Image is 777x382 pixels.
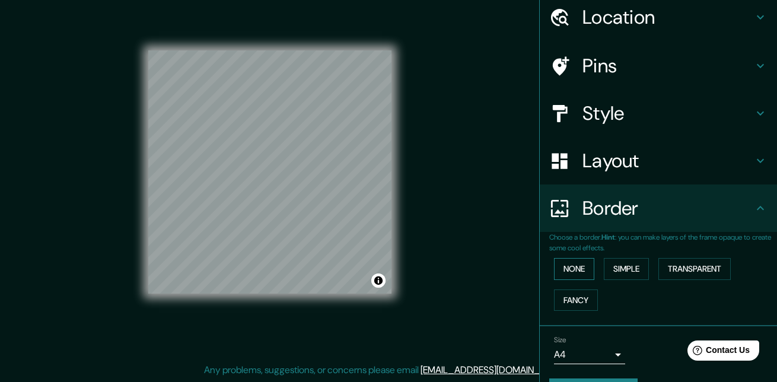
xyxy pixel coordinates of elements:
h4: Location [582,5,753,29]
p: Any problems, suggestions, or concerns please email . [204,363,569,377]
div: Style [540,90,777,137]
div: Pins [540,42,777,90]
a: [EMAIL_ADDRESS][DOMAIN_NAME] [421,364,567,376]
p: Choose a border. : you can make layers of the frame opaque to create some cool effects. [549,232,777,253]
h4: Border [582,196,753,220]
h4: Pins [582,54,753,78]
button: Transparent [658,258,731,280]
button: Toggle attribution [371,273,386,288]
div: Border [540,184,777,232]
div: Layout [540,137,777,184]
div: A4 [554,345,625,364]
label: Size [554,335,566,345]
button: None [554,258,594,280]
h4: Layout [582,149,753,173]
iframe: Help widget launcher [671,336,764,369]
b: Hint [601,233,615,242]
button: Simple [604,258,649,280]
button: Fancy [554,289,598,311]
h4: Style [582,101,753,125]
canvas: Map [148,50,391,294]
